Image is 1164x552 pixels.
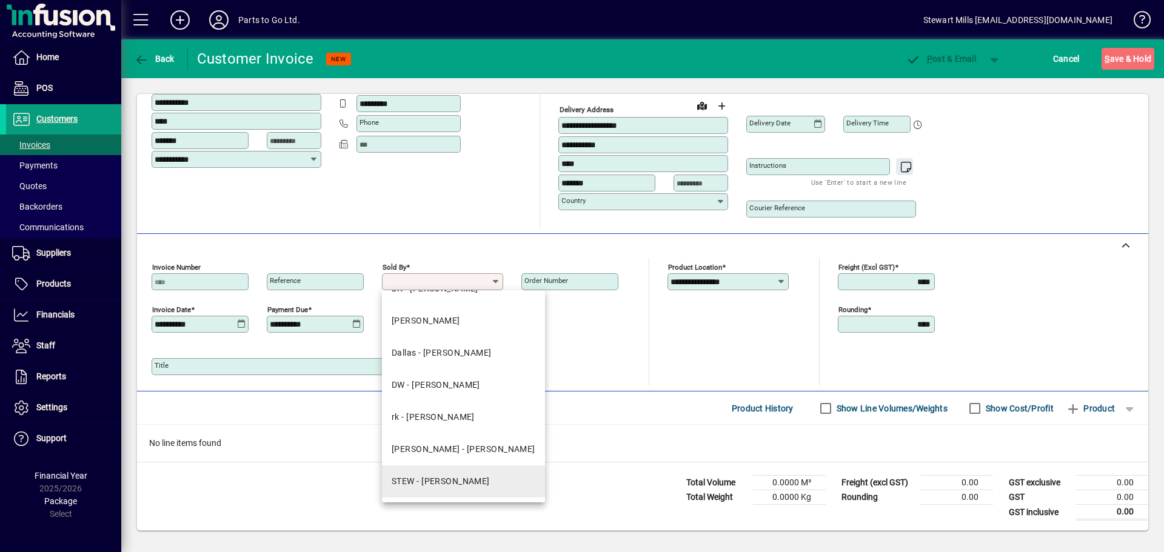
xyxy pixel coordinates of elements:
span: Support [36,433,67,443]
span: Settings [36,402,67,412]
a: POS [6,73,121,104]
a: Quotes [6,176,121,196]
button: Save & Hold [1102,48,1154,70]
span: POS [36,83,53,93]
td: Total Weight [680,490,753,505]
span: Financials [36,310,75,319]
td: 0.00 [1075,505,1148,520]
div: Dallas - [PERSON_NAME] [392,347,492,359]
button: Add [161,9,199,31]
td: 0.00 [920,490,993,505]
button: Product History [727,397,798,419]
button: Cancel [1050,48,1083,70]
span: Quotes [12,181,47,191]
mat-label: Courier Reference [749,204,805,212]
span: S [1105,54,1109,64]
button: Back [131,48,178,70]
mat-option: rk - Rajat Kapoor [382,401,545,433]
span: Home [36,52,59,62]
span: ave & Hold [1105,49,1151,68]
a: Products [6,269,121,299]
span: Backorders [12,202,62,211]
span: Product History [732,399,794,418]
span: Invoices [12,140,50,150]
a: Home [6,42,121,73]
mat-label: Title [155,361,169,370]
span: P [927,54,932,64]
a: Invoices [6,135,121,155]
a: Backorders [6,196,121,217]
span: Suppliers [36,248,71,258]
span: Cancel [1053,49,1080,68]
a: Payments [6,155,121,176]
td: GST exclusive [1003,476,1075,490]
td: Rounding [835,490,920,505]
span: Product [1066,399,1115,418]
a: View on map [692,96,712,115]
span: Communications [12,222,84,232]
span: Back [134,54,175,64]
div: rk - [PERSON_NAME] [392,411,475,424]
td: 0.00 [920,476,993,490]
div: DW - [PERSON_NAME] [392,379,480,391]
a: Staff [6,331,121,361]
mat-option: SHANE - Shane Anderson [382,433,545,465]
span: Staff [36,341,55,350]
span: Package [44,496,77,506]
mat-label: Delivery date [749,119,791,127]
mat-option: Dallas - Dallas Iosefo [382,337,545,369]
span: NEW [331,55,346,63]
mat-label: Reference [270,276,301,285]
span: ost & Email [906,54,976,64]
div: Customer Invoice [197,49,314,68]
mat-label: Phone [360,118,379,127]
mat-label: Order number [524,276,568,285]
mat-label: Delivery time [846,119,889,127]
div: Stewart Mills [EMAIL_ADDRESS][DOMAIN_NAME] [923,10,1112,30]
mat-option: DW - Dave Wheatley [382,369,545,401]
a: Reports [6,362,121,392]
mat-hint: Use 'Enter' to start a new line [811,175,906,189]
mat-label: Freight (excl GST) [838,263,895,271]
td: GST [1003,490,1075,505]
span: Customers [36,114,78,124]
td: 0.00 [1075,490,1148,505]
a: Financials [6,300,121,330]
td: 0.0000 M³ [753,476,826,490]
span: Financial Year [35,471,87,481]
span: Payments [12,161,58,170]
div: No line items found [137,425,1148,462]
td: Total Volume [680,476,753,490]
div: Parts to Go Ltd. [238,10,300,30]
a: Settings [6,393,121,423]
button: Product [1060,397,1121,419]
button: Profile [199,9,238,31]
mat-label: Invoice date [152,305,191,314]
mat-label: Payment due [267,305,308,314]
mat-option: LD - Laurie Dawes [382,305,545,337]
mat-option: STEW - Stewart Mills [382,465,545,497]
a: Communications [6,217,121,238]
mat-label: Sold by [383,263,406,271]
td: Freight (excl GST) [835,476,920,490]
div: [PERSON_NAME] - [PERSON_NAME] [392,443,535,456]
label: Show Cost/Profit [983,402,1054,414]
a: Support [6,424,121,454]
mat-label: Instructions [749,161,786,170]
td: 0.00 [1075,476,1148,490]
a: Knowledge Base [1125,2,1149,42]
div: STEW - [PERSON_NAME] [392,475,490,488]
td: GST inclusive [1003,505,1075,520]
mat-label: Product location [668,263,722,271]
span: Products [36,279,71,288]
button: Choose address [712,96,731,116]
span: Reports [36,371,66,381]
button: Post & Email [900,48,982,70]
a: Suppliers [6,238,121,268]
td: 0.0000 Kg [753,490,826,505]
app-page-header-button: Back [121,48,188,70]
mat-label: Rounding [838,305,868,314]
div: [PERSON_NAME] [392,314,460,327]
mat-label: Invoice number [152,263,201,271]
label: Show Line Volumes/Weights [834,402,948,414]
